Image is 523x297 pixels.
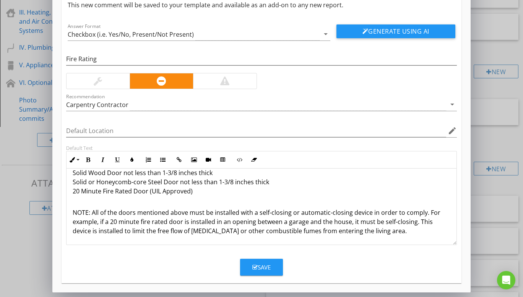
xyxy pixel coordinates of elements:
[66,53,457,65] input: Name
[336,24,455,38] button: Generate Using AI
[141,153,156,167] button: Ordered List
[448,126,457,135] i: edit
[252,263,271,272] div: Save
[66,145,457,151] div: Default Text
[497,271,515,289] div: Open Intercom Messenger
[240,259,283,276] button: Save
[66,125,446,137] input: Default Location
[67,153,81,167] button: Inline Style
[448,100,457,109] i: arrow_drop_down
[66,101,128,108] div: Carpentry Contractor
[321,29,330,39] i: arrow_drop_down
[73,150,450,196] p: The opening between the garage and the house must be equipped with a door that provides protectio...
[232,153,247,167] button: Code View
[81,153,96,167] button: Bold (Ctrl+B)
[73,199,450,235] p: NOTE: All of the doors mentioned above must be installed with a self-closing or automatic-closing...
[187,153,201,167] button: Insert Image (Ctrl+P)
[68,31,194,38] div: Checkbox (i.e. Yes/No, Present/Not Present)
